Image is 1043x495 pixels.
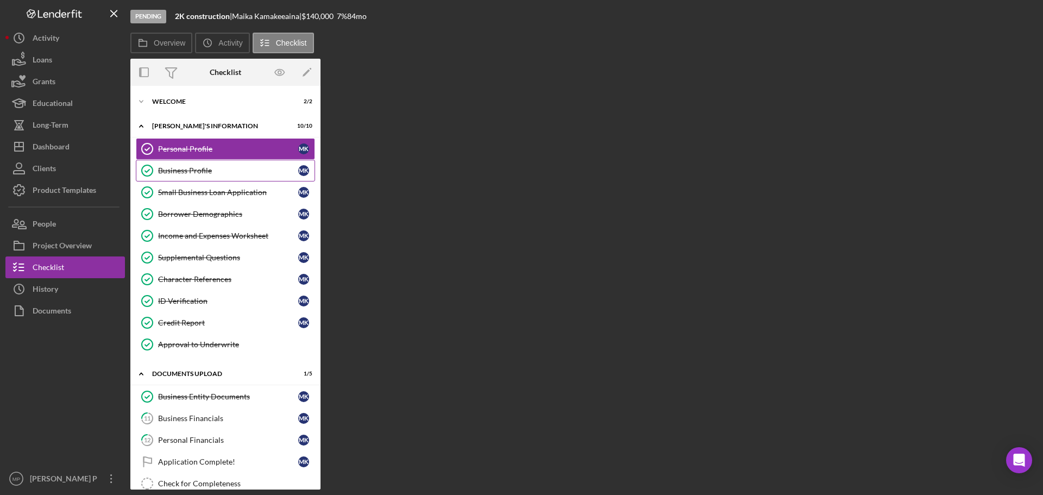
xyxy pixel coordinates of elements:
[27,468,98,492] div: [PERSON_NAME] P
[136,225,315,247] a: Income and Expenses WorksheetMK
[175,11,230,21] b: 2K construction
[298,391,309,402] div: M K
[33,136,70,160] div: Dashboard
[136,203,315,225] a: Borrower DemographicsMK
[5,27,125,49] button: Activity
[136,334,315,355] a: Approval to Underwrite
[5,49,125,71] button: Loans
[136,181,315,203] a: Small Business Loan ApplicationMK
[144,415,150,422] tspan: 11
[158,231,298,240] div: Income and Expenses Worksheet
[5,92,125,114] button: Educational
[33,256,64,281] div: Checklist
[33,278,58,303] div: History
[5,278,125,300] button: History
[158,188,298,197] div: Small Business Loan Application
[158,436,298,444] div: Personal Financials
[298,435,309,446] div: M K
[158,414,298,423] div: Business Financials
[5,235,125,256] button: Project Overview
[152,371,285,377] div: DOCUMENTS UPLOAD
[5,213,125,235] button: People
[5,114,125,136] a: Long-Term
[298,317,309,328] div: M K
[158,340,315,349] div: Approval to Underwrite
[158,392,298,401] div: Business Entity Documents
[33,49,52,73] div: Loans
[337,12,347,21] div: 7 %
[136,247,315,268] a: Supplemental QuestionsMK
[152,123,285,129] div: [PERSON_NAME]'S INFORMATION
[253,33,314,53] button: Checklist
[5,300,125,322] button: Documents
[136,312,315,334] a: Credit ReportMK
[301,11,334,21] span: $140,000
[195,33,249,53] button: Activity
[298,165,309,176] div: M K
[136,290,315,312] a: ID VerificationMK
[136,268,315,290] a: Character ReferencesMK
[293,123,312,129] div: 10 / 10
[33,235,92,259] div: Project Overview
[158,318,298,327] div: Credit Report
[5,158,125,179] button: Clients
[33,114,68,139] div: Long-Term
[298,296,309,306] div: M K
[158,297,298,305] div: ID Verification
[298,187,309,198] div: M K
[5,71,125,92] button: Grants
[33,27,59,52] div: Activity
[298,230,309,241] div: M K
[158,166,298,175] div: Business Profile
[158,275,298,284] div: Character References
[152,98,285,105] div: WELCOME
[144,436,150,443] tspan: 12
[5,136,125,158] button: Dashboard
[5,256,125,278] a: Checklist
[136,386,315,408] a: Business Entity DocumentsMK
[5,468,125,490] button: MP[PERSON_NAME] P
[298,143,309,154] div: M K
[136,408,315,429] a: 11Business FinancialsMK
[33,300,71,324] div: Documents
[298,456,309,467] div: M K
[12,476,20,482] text: MP
[158,210,298,218] div: Borrower Demographics
[158,458,298,466] div: Application Complete!
[130,33,192,53] button: Overview
[154,39,185,47] label: Overview
[136,473,315,494] a: Check for Completeness
[293,98,312,105] div: 2 / 2
[136,451,315,473] a: Application Complete!MK
[298,209,309,220] div: M K
[158,253,298,262] div: Supplemental Questions
[5,179,125,201] button: Product Templates
[347,12,367,21] div: 84 mo
[293,371,312,377] div: 1 / 5
[298,274,309,285] div: M K
[136,138,315,160] a: Personal ProfileMK
[33,71,55,95] div: Grants
[298,252,309,263] div: M K
[276,39,307,47] label: Checklist
[218,39,242,47] label: Activity
[130,10,166,23] div: Pending
[33,179,96,204] div: Product Templates
[175,12,232,21] div: |
[136,429,315,451] a: 12Personal FinancialsMK
[1006,447,1032,473] div: Open Intercom Messenger
[33,213,56,237] div: People
[33,92,73,117] div: Educational
[33,158,56,182] div: Clients
[136,160,315,181] a: Business ProfileMK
